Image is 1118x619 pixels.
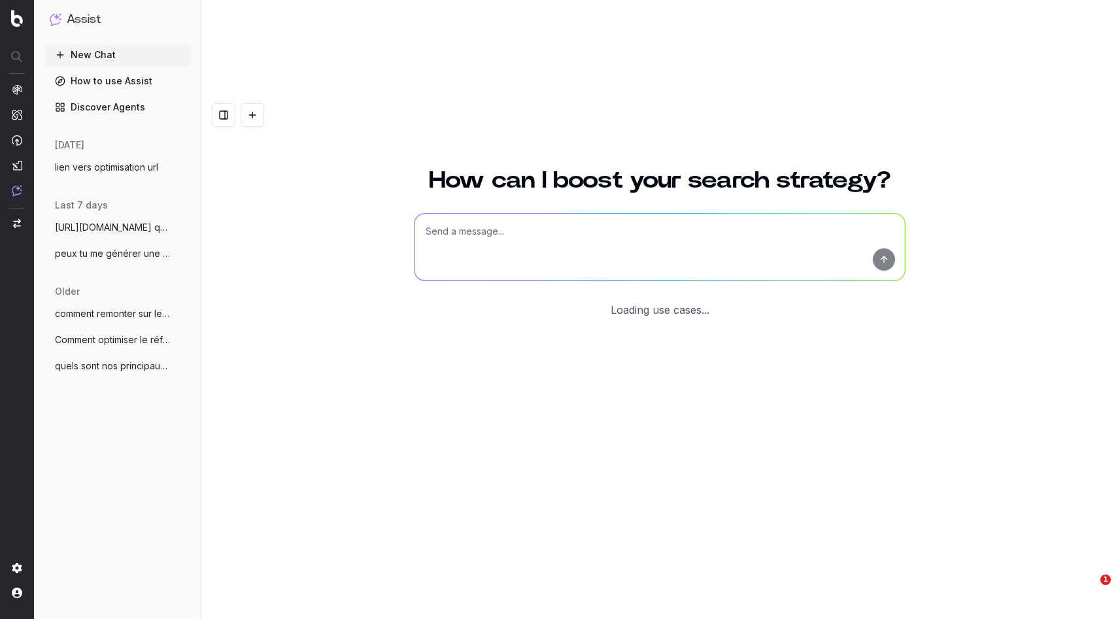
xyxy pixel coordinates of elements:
[55,221,170,234] span: [URL][DOMAIN_NAME] que
[44,157,191,178] button: lien vers optimisation url
[163,77,200,86] div: Mots-clés
[12,160,22,171] img: Studio
[44,356,191,376] button: quels sont nos principaux concurrents su
[21,34,31,44] img: website_grey.svg
[44,44,191,65] button: New Chat
[44,97,191,118] a: Discover Agents
[50,13,61,25] img: Assist
[1100,575,1111,585] span: 1
[1074,575,1105,606] iframe: Intercom live chat
[44,217,191,238] button: [URL][DOMAIN_NAME] que
[12,185,22,196] img: Assist
[12,588,22,598] img: My account
[44,303,191,324] button: comment remonter sur le mot clé "lit enf
[148,76,159,86] img: tab_keywords_by_traffic_grey.svg
[44,243,191,264] button: peux tu me générer une belle métadescrip
[414,169,906,192] h1: How can I boost your search strategy?
[50,10,186,29] button: Assist
[44,71,191,92] a: How to use Assist
[12,84,22,95] img: Analytics
[12,109,22,120] img: Intelligence
[53,76,63,86] img: tab_domain_overview_orange.svg
[21,21,31,31] img: logo_orange.svg
[67,77,101,86] div: Domaine
[55,139,84,152] span: [DATE]
[34,34,148,44] div: Domaine: [DOMAIN_NAME]
[67,10,101,29] h1: Assist
[37,21,64,31] div: v 4.0.25
[11,10,23,27] img: Botify logo
[13,219,21,228] img: Switch project
[55,307,170,320] span: comment remonter sur le mot clé "lit enf
[55,285,80,298] span: older
[12,135,22,146] img: Activation
[44,329,191,350] button: Comment optimiser le référencement du pa
[55,360,170,373] span: quels sont nos principaux concurrents su
[55,199,108,212] span: last 7 days
[55,333,170,346] span: Comment optimiser le référencement du pa
[55,161,158,174] span: lien vers optimisation url
[55,247,170,260] span: peux tu me générer une belle métadescrip
[611,302,709,318] div: Loading use cases...
[12,563,22,573] img: Setting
